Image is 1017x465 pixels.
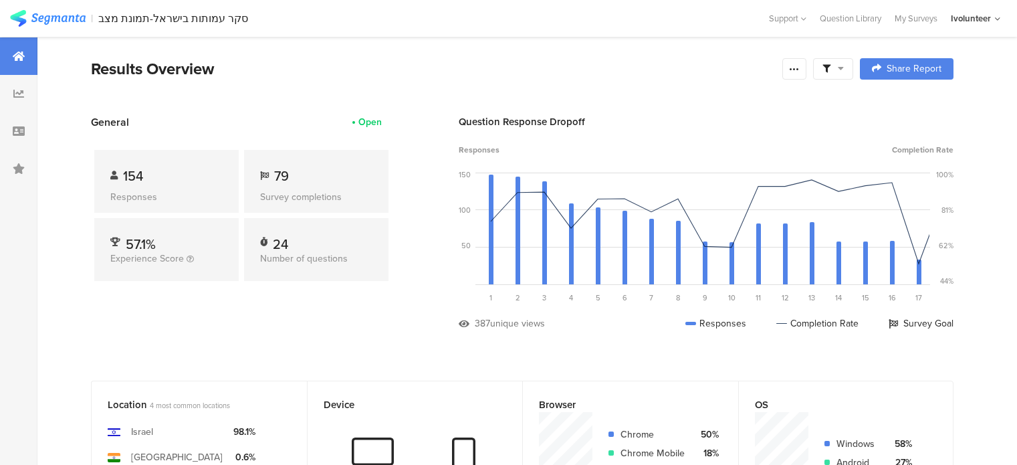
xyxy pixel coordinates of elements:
[695,428,719,442] div: 50%
[233,425,255,439] div: 98.1%
[940,276,953,286] div: 44%
[782,292,789,303] span: 12
[596,292,600,303] span: 5
[461,240,471,251] div: 50
[889,316,953,331] div: Survey Goal
[260,252,348,266] span: Number of questions
[459,114,953,129] div: Question Response Dropoff
[862,292,869,303] span: 15
[695,446,719,460] div: 18%
[358,115,382,129] div: Open
[892,144,953,156] span: Completion Rate
[91,11,93,26] div: |
[939,240,953,251] div: 62%
[808,292,815,303] span: 13
[126,234,156,254] span: 57.1%
[131,450,223,464] div: [GEOGRAPHIC_DATA]
[274,166,289,186] span: 79
[539,397,700,412] div: Browser
[98,12,248,25] div: סקר עמותות בישראל-תמונת מצב
[728,292,736,303] span: 10
[620,428,685,442] div: Chrome
[835,292,842,303] span: 14
[260,190,372,204] div: Survey completions
[489,292,492,303] span: 1
[888,12,944,25] a: My Surveys
[569,292,573,303] span: 4
[542,292,546,303] span: 3
[889,437,912,451] div: 58%
[459,205,471,215] div: 100
[623,292,627,303] span: 6
[110,190,223,204] div: Responses
[620,446,685,460] div: Chrome Mobile
[676,292,680,303] span: 8
[233,450,255,464] div: 0.6%
[110,252,184,266] span: Experience Score
[755,397,915,412] div: OS
[936,169,953,180] div: 100%
[273,234,288,248] div: 24
[649,292,653,303] span: 7
[756,292,761,303] span: 11
[490,316,545,331] div: unique views
[123,166,143,186] span: 154
[131,425,153,439] div: Israel
[769,8,806,29] div: Support
[10,10,86,27] img: segmanta logo
[836,437,878,451] div: Windows
[889,292,896,303] span: 16
[703,292,707,303] span: 9
[459,144,499,156] span: Responses
[516,292,520,303] span: 2
[685,316,746,331] div: Responses
[459,169,471,180] div: 150
[91,57,776,81] div: Results Overview
[324,397,485,412] div: Device
[108,397,269,412] div: Location
[150,400,230,411] span: 4 most common locations
[887,64,941,74] span: Share Report
[941,205,953,215] div: 81%
[951,12,991,25] div: Ivolunteer
[813,12,888,25] a: Question Library
[475,316,490,331] div: 387
[776,316,859,331] div: Completion Rate
[915,292,922,303] span: 17
[91,114,129,130] span: General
